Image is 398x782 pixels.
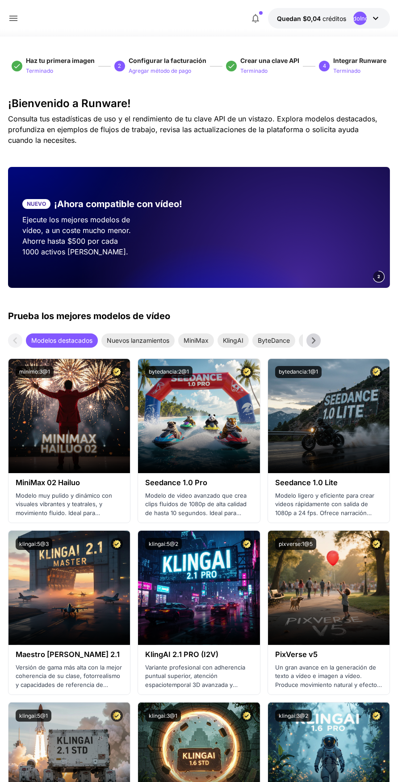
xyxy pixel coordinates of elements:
[145,664,245,697] font: Variante profesional con adherencia puntual superior, atención espaciotemporal 3D avanzada y cali...
[111,366,123,378] button: Modelo certificado: examinado para garantizar el mejor rendimiento e incluye una licencia comercial.
[241,366,253,378] button: Modelo certificado: examinado para garantizar el mejor rendimiento e incluye una licencia comercial.
[118,63,121,69] font: 2
[101,333,175,348] div: Nuevos lanzamientos
[145,538,182,550] button: klingai:5@2
[27,200,46,207] font: NUEVO
[16,650,120,659] font: Maestro [PERSON_NAME] 2.1
[184,337,209,344] font: MiniMax
[275,478,338,487] font: Seedance 1.0 Lite
[26,65,53,76] button: Terminado
[16,710,51,722] button: klingai:5@1
[277,15,321,22] font: Quedan $0,04
[223,337,243,344] font: KlingAI
[178,333,214,348] div: MiniMax
[31,337,92,344] font: Modelos destacados
[370,366,382,378] button: Modelo certificado: examinado para garantizar el mejor rendimiento e incluye una licencia comercial.
[107,337,169,344] font: Nuevos lanzamientos
[16,538,52,550] button: klingai:5@3
[129,65,191,76] button: Agregar método de pago
[275,710,312,722] button: klingai:3@2
[111,710,123,722] button: Modelo certificado: examinado para garantizar el mejor rendimiento e incluye una licencia comercial.
[16,492,118,525] font: Modelo muy pulido y dinámico con visuales vibrantes y teatrales, y movimiento fluido. Ideal para ...
[149,712,177,719] font: klingai:3@1
[252,333,295,348] div: ByteDance
[323,63,326,69] font: 4
[19,541,49,547] font: klingai:5@3
[241,710,253,722] button: Modelo certificado: examinado para garantizar el mejor rendimiento e incluye una licencia comercial.
[240,57,299,64] font: Crear una clave API
[145,492,250,543] font: Modelo de video avanzado que crea clips fluidos de 1080p de alta calidad de hasta 10 segundos. Id...
[268,8,390,29] button: $0.0422IndefinidoIndefinido
[145,650,218,659] font: KlingAI 2.1 PRO (I2V)
[145,710,181,722] button: klingai:3@1
[8,531,130,645] img: alt
[240,67,268,74] font: Terminado
[279,368,318,375] font: bytedancia:1@1
[332,15,388,22] font: IndefinidoIndefinido
[19,712,48,719] font: klingai:5@1
[275,538,316,550] button: pixverse:1@5
[258,337,290,344] font: ByteDance
[149,541,178,547] font: klingai:5@2
[145,366,193,378] button: bytedancia:2@1
[370,710,382,722] button: Modelo certificado: examinado para garantizar el mejor rendimiento e incluye una licencia comercial.
[8,97,131,110] font: ¡Bienvenido a Runware!
[275,650,318,659] font: PixVerse v5
[268,359,390,473] img: alt
[149,368,189,375] font: bytedancia:2@1
[129,67,191,74] font: Agregar método de pago
[145,478,207,487] font: Seedance 1.0 Pro
[8,114,377,145] font: Consulta tus estadísticas de uso y el rendimiento de tu clave API de un vistazo. Explora modelos ...
[138,359,260,473] img: alt
[8,311,170,321] font: Prueba los mejores modelos de vídeo
[275,366,322,378] button: bytedancia:1@1
[275,664,382,723] font: Un gran avance en la generación de texto a vídeo e imagen a vídeo. Produce movimiento natural y e...
[26,57,95,64] font: Haz tu primera imagen
[22,215,131,235] font: Ejecute los mejores modelos de vídeo, a un coste mucho menor.
[241,538,253,550] button: Modelo certificado: examinado para garantizar el mejor rendimiento e incluye una licencia comercial.
[240,65,268,76] button: Terminado
[16,664,122,715] font: Versión de gama más alta con la mejor coherencia de su clase, fotorrealismo y capacidades de refe...
[377,273,380,280] span: 2
[370,538,382,550] button: Modelo certificado: examinado para garantizar el mejor rendimiento e incluye una licencia comercial.
[26,333,98,348] div: Modelos destacados
[268,531,390,645] img: alt
[333,57,386,64] font: Integrar Runware
[279,712,308,719] font: klingai:3@2
[275,492,382,534] font: Modelo ligero y eficiente para crear videos rápidamente con salida de 1080p a 24 fps. Ofrece narr...
[26,67,53,74] font: Terminado
[333,65,360,76] button: Terminado
[16,478,80,487] font: MiniMax 02 Hailuo
[323,15,346,22] font: créditos
[333,67,360,74] font: Terminado
[111,538,123,550] button: Modelo certificado: examinado para garantizar el mejor rendimiento e incluye una licencia comercial.
[218,333,249,348] div: KlingAI
[279,541,313,547] font: pixverse:1@5
[22,237,128,256] font: Ahorre hasta $500 por cada 1000 activos [PERSON_NAME].
[16,366,54,378] button: mínimo:3@1
[277,14,346,23] div: $0.0422
[8,359,130,473] img: alt
[19,368,50,375] font: mínimo:3@1
[54,199,182,209] font: ¡Ahora compatible con vídeo!
[129,57,206,64] font: Configurar la facturación
[138,531,260,645] img: alt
